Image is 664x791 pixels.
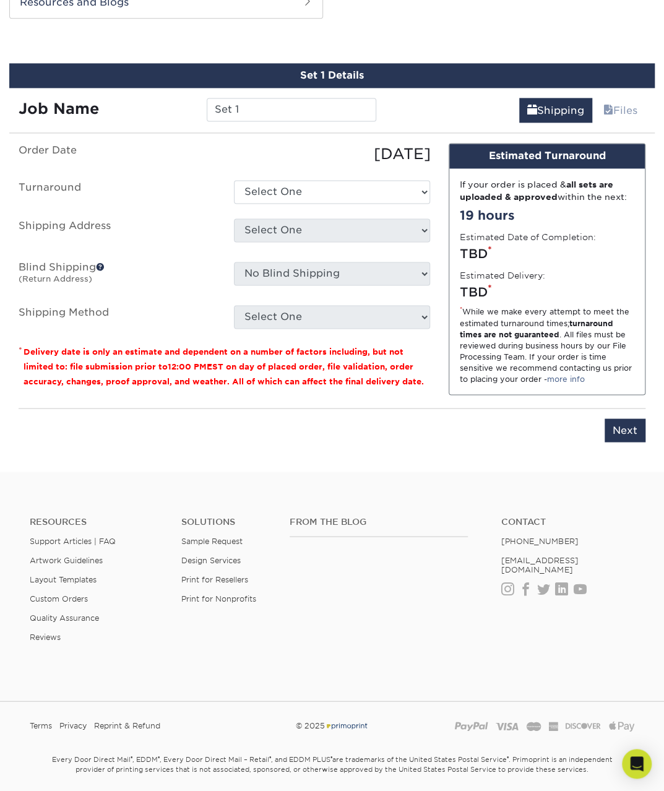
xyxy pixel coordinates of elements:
[228,716,436,735] div: © 2025
[181,516,271,527] h4: Solutions
[19,100,99,118] strong: Job Name
[225,143,440,165] div: [DATE]
[30,716,52,735] a: Terms
[9,218,225,247] label: Shipping Address
[290,516,468,527] h4: From the Blog
[527,105,537,116] span: shipping
[30,594,88,603] a: Custom Orders
[181,574,248,584] a: Print for Resellers
[459,318,613,339] strong: turnaround times are not guaranteed
[30,555,103,564] a: Artwork Guidelines
[507,754,509,761] sup: ®
[30,632,61,641] a: Reviews
[459,244,635,263] div: TBD
[330,754,332,761] sup: ®
[9,180,225,204] label: Turnaround
[595,98,645,123] a: Files
[24,347,424,386] small: Delivery date is only an estimate and dependent on a number of factors including, but not limited...
[501,516,634,527] a: Contact
[94,716,160,735] a: Reprint & Refund
[519,98,592,123] a: Shipping
[30,574,97,584] a: Layout Templates
[269,754,271,761] sup: ®
[459,178,635,204] div: If your order is placed & within the next:
[30,516,163,527] h4: Resources
[9,63,655,88] div: Set 1 Details
[325,720,368,730] img: Primoprint
[181,555,241,564] a: Design Services
[459,231,595,243] label: Estimated Date of Completion:
[59,716,87,735] a: Privacy
[459,269,545,282] label: Estimated Delivery:
[603,105,613,116] span: files
[605,418,645,442] input: Next
[181,594,256,603] a: Print for Nonprofits
[131,754,132,761] sup: ®
[158,754,160,761] sup: ®
[9,143,225,165] label: Order Date
[9,305,225,329] label: Shipping Method
[9,262,225,290] label: Blind Shipping
[501,536,578,545] a: [PHONE_NUMBER]
[459,206,635,225] div: 19 hours
[501,555,578,574] a: [EMAIL_ADDRESS][DOMAIN_NAME]
[449,144,645,168] div: Estimated Turnaround
[459,283,635,301] div: TBD
[546,374,584,383] a: more info
[30,536,116,545] a: Support Articles | FAQ
[19,274,92,283] small: (Return Address)
[181,536,243,545] a: Sample Request
[459,306,635,384] div: While we make every attempt to meet the estimated turnaround times; . All files must be reviewed ...
[168,361,207,371] span: 12:00 PM
[622,749,652,779] div: Open Intercom Messenger
[30,613,99,622] a: Quality Assurance
[207,98,376,121] input: Enter a job name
